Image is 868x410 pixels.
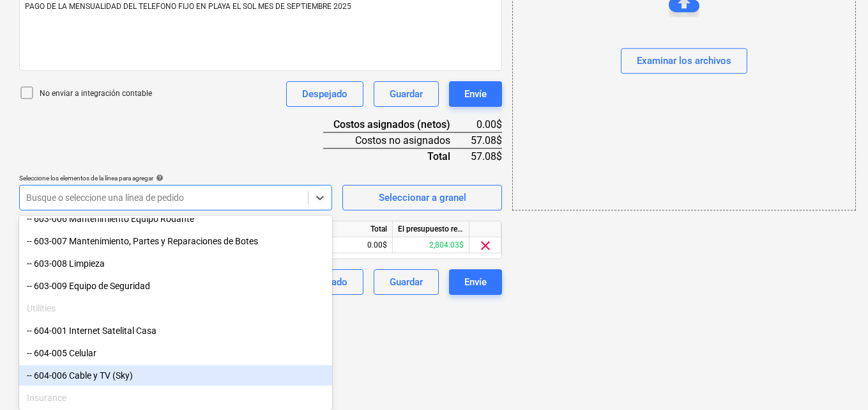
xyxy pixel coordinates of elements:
[316,221,393,237] div: Total
[153,174,164,182] span: help
[393,237,469,253] div: 2,804.03$
[393,221,469,237] div: El presupuesto revisado que queda
[19,298,332,319] div: Utilities
[286,81,363,107] button: Despejado
[379,189,466,206] div: Seleccionar a granel
[316,237,393,253] div: 0.00$
[621,49,747,74] button: Examinar los archivos
[471,117,502,132] div: 0.00$
[19,365,332,386] div: -- 604-006 Cable y TV (Sky)
[804,349,868,410] div: Widget de chat
[390,274,423,290] div: Guardar
[637,53,731,70] div: Examinar los archivos
[19,388,332,408] div: Insurance
[25,2,351,11] span: PAGO DE LA MENSUALIDAD DEL TELEFONO FIJO EN PLAYA EL SOL MES DE SEPTIEMBRE 2025
[40,88,152,99] p: No enviar a integración contable
[19,209,332,229] div: -- 603-006 Mantenimiento Equipo Rodante
[471,132,502,148] div: 57.08$
[464,274,487,290] div: Envíe
[374,269,439,295] button: Guardar
[374,81,439,107] button: Guardar
[19,276,332,296] div: -- 603-009 Equipo de Seguridad
[19,343,332,363] div: -- 604-005 Celular
[464,86,487,102] div: Envíe
[323,117,471,132] div: Costos asignados (netos)
[19,231,332,251] div: -- 603-007 Mantenimiento, Partes y Reparaciones de Botes
[19,320,332,341] div: -- 604-001 Internet Satelital Casa
[449,269,502,295] button: Envíe
[478,238,493,253] span: clear
[342,185,502,210] button: Seleccionar a granel
[19,253,332,274] div: -- 603-008 Limpieza
[302,86,347,102] div: Despejado
[449,81,502,107] button: Envíe
[323,148,471,164] div: Total
[390,86,423,102] div: Guardar
[19,174,332,182] div: Seleccione los elementos de la línea para agregar
[471,148,502,164] div: 57.08$
[804,349,868,410] iframe: Chat Widget
[323,132,471,148] div: Costos no asignados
